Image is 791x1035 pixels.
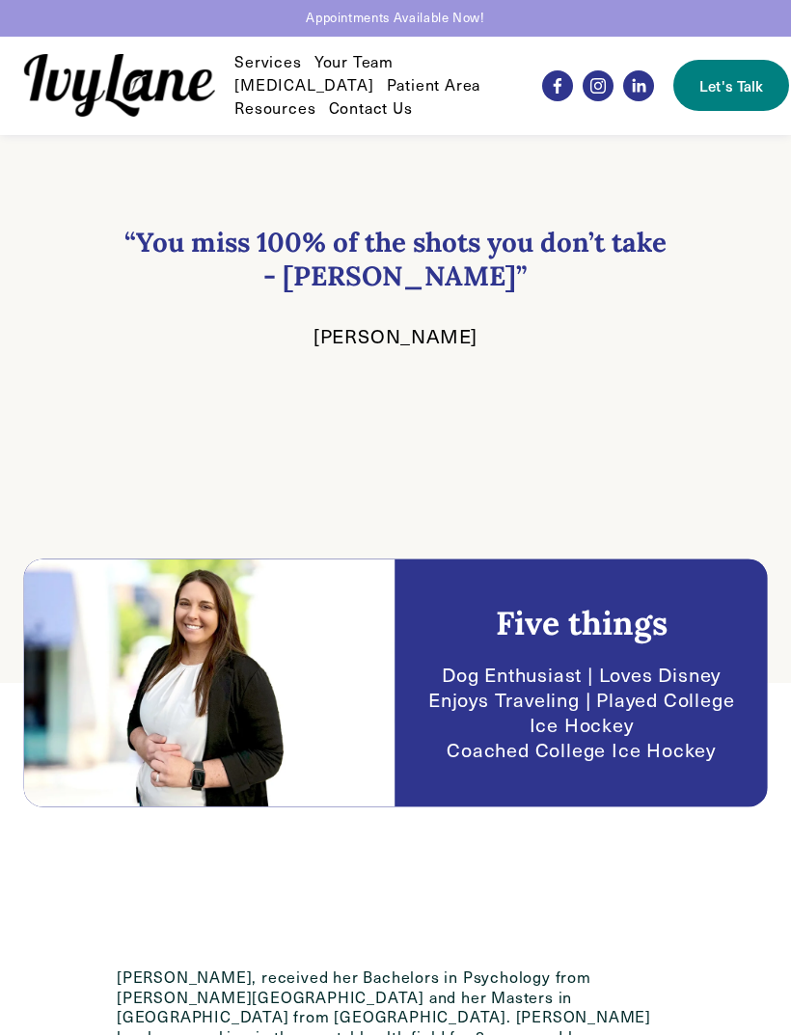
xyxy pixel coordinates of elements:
img: Ivy Lane Counseling &mdash; Therapy that works for you [24,54,215,117]
a: LinkedIn [623,70,654,101]
h2: Five things [496,602,668,643]
a: Contact Us [329,97,413,121]
span: Resources [234,98,315,119]
a: folder dropdown [234,97,315,121]
p: Dog Enthusiast | Loves Disney Enjoys Traveling | Played College Ice Hockey Coached College Ice Ho... [424,662,738,762]
a: Your Team [314,51,394,74]
a: Facebook [542,70,573,101]
a: folder dropdown [234,51,301,74]
a: Patient Area [387,74,481,97]
p: [PERSON_NAME] [117,323,674,348]
span: Services [234,52,301,72]
a: [MEDICAL_DATA] [234,74,373,97]
a: Let's Talk [673,60,789,111]
a: Instagram [583,70,614,101]
h3: “You miss 100% of the shots you don’t take - [PERSON_NAME]” [117,226,674,292]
